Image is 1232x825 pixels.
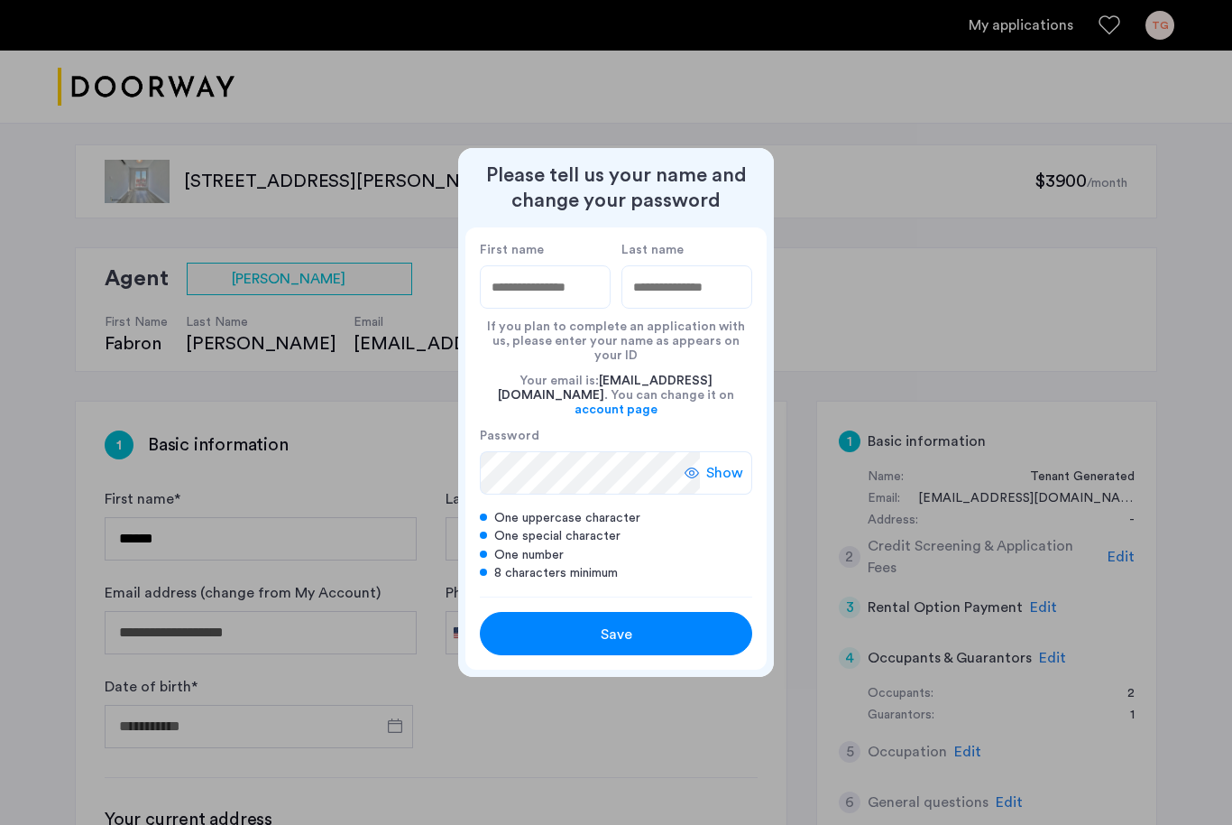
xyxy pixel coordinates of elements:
label: Last name [621,242,752,258]
div: If you plan to complete an application with us, please enter your name as appears on your ID [480,309,752,363]
span: Save [601,624,632,645]
label: Password [480,428,700,444]
span: [EMAIL_ADDRESS][DOMAIN_NAME] [498,375,713,402]
div: One number [480,546,752,564]
span: Show [706,462,743,484]
div: One special character [480,527,752,545]
div: 8 characters minimum [480,564,752,582]
a: account page [575,403,657,417]
div: One uppercase character [480,509,752,527]
div: Your email is: . You can change it on [480,363,752,428]
h2: Please tell us your name and change your password [465,162,767,213]
label: First name [480,242,611,258]
button: button [480,612,752,655]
